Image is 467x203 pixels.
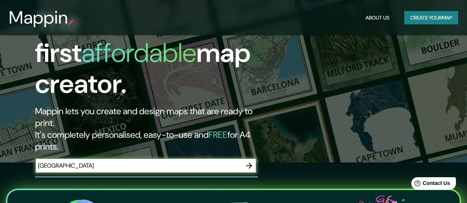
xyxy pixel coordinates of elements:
input: Choose your favourite place [35,161,242,170]
h5: FREE [209,129,227,140]
h2: Mappin lets you create and design maps that are ready to print. It's completely personalised, eas... [35,105,269,153]
iframe: Help widget launcher [401,174,459,195]
img: mappin-pin [68,19,74,25]
h3: Mappin [9,7,68,28]
button: Create yourmap [404,11,458,25]
h1: The first map creator. [35,7,269,105]
h1: affordable [82,36,196,70]
button: About Us [363,11,392,25]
